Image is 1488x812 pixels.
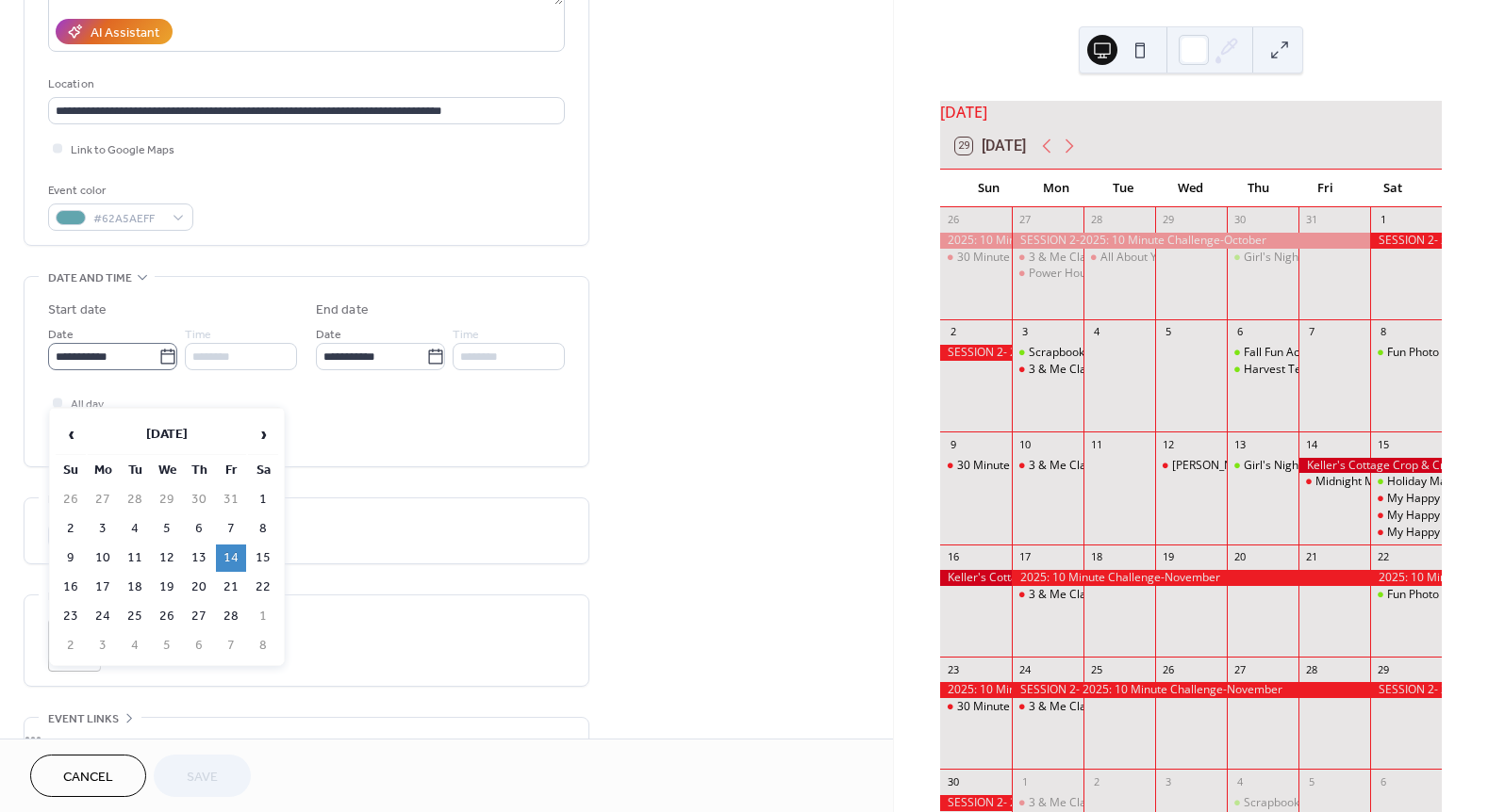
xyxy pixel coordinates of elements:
[56,603,86,630] td: 23
[1370,508,1442,524] div: My Happy Saturday-A Year of Holidays
[88,457,118,484] th: Mo
[1029,587,1124,603] div: 3 & Me Class Club
[940,250,1012,266] div: 30 Minute Sessions
[1376,437,1390,451] div: 15
[957,699,1059,715] div: 30 Minute Sessions
[1232,550,1247,564] div: 20
[1083,250,1155,266] div: All About You Class
[71,140,174,160] span: Link to Google Maps
[1012,233,1370,249] div: SESSION 2-2025: 10 Minute Challenge-October
[248,574,278,601] td: 22
[184,603,214,630] td: 27
[1244,362,1342,378] div: Harvest Tea Towel
[1244,250,1453,266] div: Girl's Night Out In [GEOGRAPHIC_DATA]
[1304,437,1318,451] div: 14
[88,544,118,572] td: 10
[1304,325,1318,339] div: 7
[1315,474,1413,490] div: Midnight Madness
[1376,550,1390,564] div: 22
[48,325,74,345] span: Date
[1227,362,1298,378] div: Harvest Tea Towel
[120,486,150,513] td: 28
[216,486,246,513] td: 31
[56,19,173,44] button: AI Assistant
[1029,699,1124,715] div: 3 & Me Class Club
[120,603,150,630] td: 25
[56,515,86,543] td: 2
[48,490,148,510] span: Recurring event
[1012,682,1370,698] div: SESSION 2- 2025: 10 Minute Challenge-November
[152,457,182,484] th: We
[1227,250,1298,266] div: Girl's Night Out In Boston
[1370,474,1442,490] div: Holiday Market
[1232,325,1247,339] div: 6
[1090,170,1157,207] div: Tue
[940,699,1012,715] div: 30 Minute Sessions
[184,457,214,484] th: Th
[216,457,246,484] th: Fr
[1227,345,1298,361] div: Fall Fun Accordion Book
[1089,213,1103,227] div: 28
[1227,795,1298,811] div: Scrapbooking 101
[957,458,1059,474] div: 30 Minute Sessions
[184,544,214,572] td: 13
[48,268,132,288] span: Date and time
[1161,550,1175,564] div: 19
[1292,170,1359,207] div: Fri
[48,709,119,729] span: Event links
[1012,345,1083,361] div: Scrapbook 101
[1029,795,1124,811] div: 3 & Me Class Club
[1089,550,1103,564] div: 18
[1232,213,1247,227] div: 30
[946,325,960,339] div: 2
[30,755,146,797] button: Cancel
[1029,458,1124,474] div: 3 & Me Class Club
[56,486,86,513] td: 26
[940,570,1012,586] div: Keller's Cottage Crop & Craft-November 2025
[1100,250,1201,266] div: All About You Class
[1161,437,1175,451] div: 12
[1161,325,1175,339] div: 5
[88,515,118,543] td: 3
[184,632,214,659] td: 6
[1089,774,1103,788] div: 2
[1012,458,1083,474] div: 3 & Me Class Club
[1370,587,1442,603] div: Fun Photo Sessions
[453,325,479,345] span: Time
[955,170,1022,207] div: Sun
[1370,570,1442,586] div: 2025: 10 Minute Challenge-November
[1376,774,1390,788] div: 6
[946,662,960,676] div: 23
[88,574,118,601] td: 17
[946,437,960,451] div: 9
[1012,362,1083,378] div: 3 & Me Class Club
[88,632,118,659] td: 3
[940,458,1012,474] div: 30 Minute Sessions
[1370,525,1442,541] div: My Happy Saturday-A Year of Celebrations
[91,24,159,43] div: AI Assistant
[185,325,211,345] span: Time
[1370,233,1442,249] div: SESSION 2- 2025: 10 Minute Challenge-October
[248,486,278,513] td: 1
[1012,587,1083,603] div: 3 & Me Class Club
[1225,170,1292,207] div: Thu
[48,181,190,201] div: Event color
[1017,437,1032,451] div: 10
[152,515,182,543] td: 5
[1232,662,1247,676] div: 27
[1022,170,1089,207] div: Mon
[1089,437,1103,451] div: 11
[152,574,182,601] td: 19
[1089,325,1103,339] div: 4
[152,544,182,572] td: 12
[25,718,588,757] div: •••
[1161,774,1175,788] div: 3
[88,486,118,513] td: 27
[1387,345,1488,361] div: Fun Photo Sessions
[1029,362,1124,378] div: 3 & Me Class Club
[1370,345,1442,361] div: Fun Photo Sessions
[1155,458,1227,474] div: Keller's 101
[1172,458,1283,474] div: [PERSON_NAME] 101
[1161,213,1175,227] div: 29
[48,619,101,672] div: ;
